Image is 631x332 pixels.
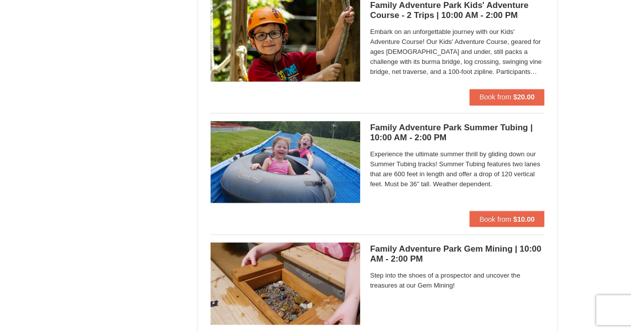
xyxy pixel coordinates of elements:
[513,93,535,101] strong: $20.00
[469,211,545,227] button: Book from $10.00
[370,0,545,20] h5: Family Adventure Park Kids' Adventure Course - 2 Trips | 10:00 AM - 2:00 PM
[370,149,545,189] span: Experience the ultimate summer thrill by gliding down our Summer Tubing tracks! Summer Tubing fea...
[370,270,545,290] span: Step into the shoes of a prospector and uncover the treasures at our Gem Mining!
[469,89,545,105] button: Book from $20.00
[479,215,511,223] span: Book from
[370,244,545,264] h5: Family Adventure Park Gem Mining | 10:00 AM - 2:00 PM
[370,122,545,142] h5: Family Adventure Park Summer Tubing | 10:00 AM - 2:00 PM
[210,242,360,324] img: 6619925-24-0b64ce4e.JPG
[513,215,535,223] strong: $10.00
[210,121,360,203] img: 6619925-26-de8af78e.jpg
[370,27,545,77] span: Embark on an unforgettable journey with our Kids' Adventure Course! Our Kids' Adventure Course, g...
[479,93,511,101] span: Book from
